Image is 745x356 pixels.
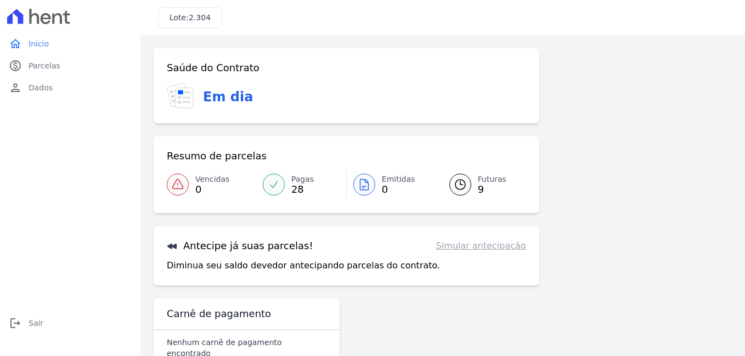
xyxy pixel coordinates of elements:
[478,185,506,194] span: 9
[4,55,136,77] a: paidParcelas
[189,13,211,22] span: 2.304
[195,174,229,185] span: Vencidas
[4,77,136,99] a: personDados
[382,174,415,185] span: Emitidas
[291,174,314,185] span: Pagas
[167,61,259,74] h3: Saúde do Contrato
[167,169,256,200] a: Vencidas 0
[4,33,136,55] a: homeInício
[195,185,229,194] span: 0
[29,82,53,93] span: Dados
[478,174,506,185] span: Futuras
[9,81,22,94] i: person
[29,38,49,49] span: Início
[203,87,253,107] h3: Em dia
[4,312,136,334] a: logoutSair
[382,185,415,194] span: 0
[436,239,526,252] a: Simular antecipação
[170,12,211,24] h3: Lote:
[29,318,43,329] span: Sair
[347,169,436,200] a: Emitidas 0
[29,60,60,71] span: Parcelas
[167,259,440,272] p: Diminua seu saldo devedor antecipando parcelas do contrato.
[9,59,22,72] i: paid
[167,239,313,252] h3: Antecipe já suas parcelas!
[167,307,271,320] h3: Carnê de pagamento
[9,37,22,50] i: home
[167,150,267,163] h3: Resumo de parcelas
[9,317,22,330] i: logout
[436,169,526,200] a: Futuras 9
[256,169,346,200] a: Pagas 28
[291,185,314,194] span: 28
